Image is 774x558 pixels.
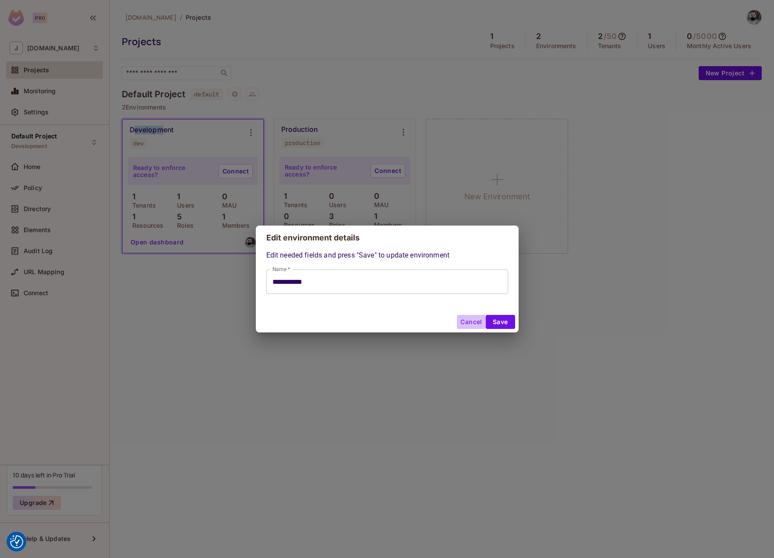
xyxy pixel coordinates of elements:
button: Cancel [457,315,485,329]
div: Edit needed fields and press "Save" to update environment [266,250,508,294]
button: Consent Preferences [10,535,23,548]
h2: Edit environment details [256,226,519,250]
button: Save [486,315,515,329]
label: Name * [272,265,290,273]
img: Revisit consent button [10,535,23,548]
